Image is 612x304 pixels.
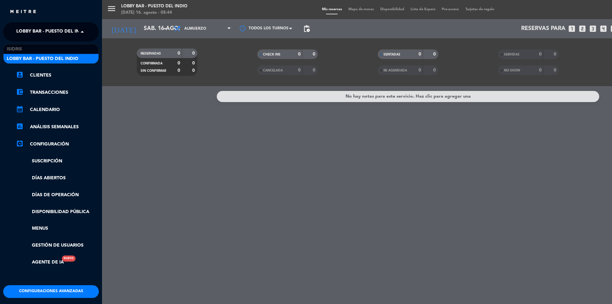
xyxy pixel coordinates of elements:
[16,242,99,249] a: Gestión de usuarios
[16,174,99,182] a: Días abiertos
[62,256,76,262] div: Nuevo
[16,106,99,114] a: calendar_monthCalendario
[303,25,310,33] span: pending_actions
[7,55,78,63] span: Lobby Bar - Puesto del Indio
[10,10,37,14] img: MEITRE
[16,208,99,216] a: Disponibilidad pública
[16,88,24,96] i: account_balance_wallet
[16,25,88,39] span: Lobby Bar - Puesto del Indio
[16,140,99,148] a: Configuración
[16,140,24,147] i: settings_applications
[16,71,99,79] a: account_boxClientes
[7,46,22,53] span: isidris
[16,105,24,113] i: calendar_month
[16,191,99,199] a: Días de Operación
[16,158,99,165] a: Suscripción
[3,285,99,298] button: Configuraciones avanzadas
[16,259,64,266] a: Agente de IANuevo
[16,89,99,96] a: account_balance_walletTransacciones
[16,123,99,131] a: assessmentANÁLISIS SEMANALES
[16,122,24,130] i: assessment
[16,225,99,232] a: Menus
[16,71,24,78] i: account_box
